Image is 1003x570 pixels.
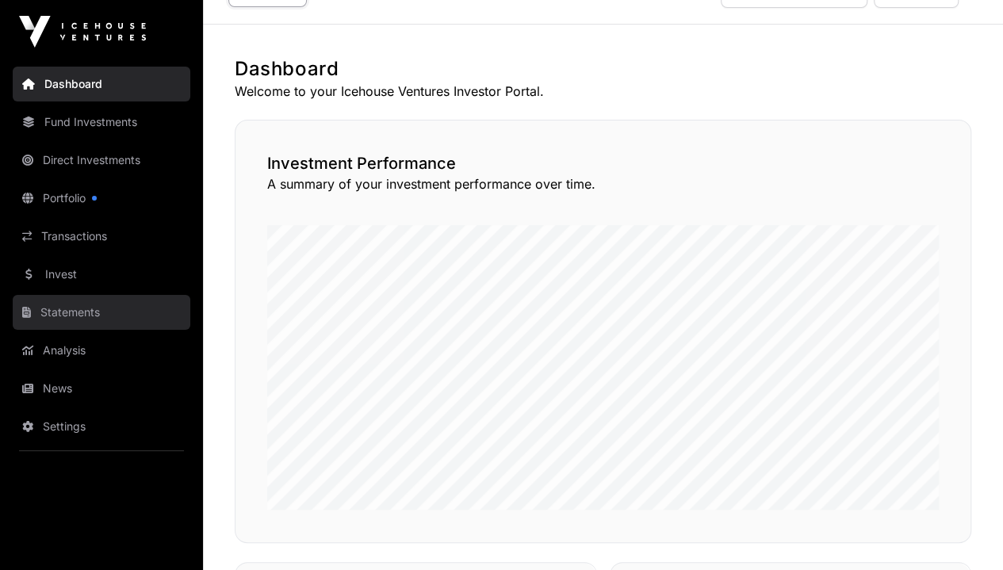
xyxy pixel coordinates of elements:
iframe: Chat Widget [924,494,1003,570]
a: News [13,371,190,406]
a: Direct Investments [13,143,190,178]
a: Dashboard [13,67,190,101]
a: Statements [13,295,190,330]
a: Transactions [13,219,190,254]
img: Icehouse Ventures Logo [19,16,146,48]
a: Portfolio [13,181,190,216]
a: Settings [13,409,190,444]
h2: Investment Performance [267,152,939,174]
p: A summary of your investment performance over time. [267,174,939,193]
a: Fund Investments [13,105,190,140]
h1: Dashboard [235,56,971,82]
a: Analysis [13,333,190,368]
a: Invest [13,257,190,292]
p: Welcome to your Icehouse Ventures Investor Portal. [235,82,971,101]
